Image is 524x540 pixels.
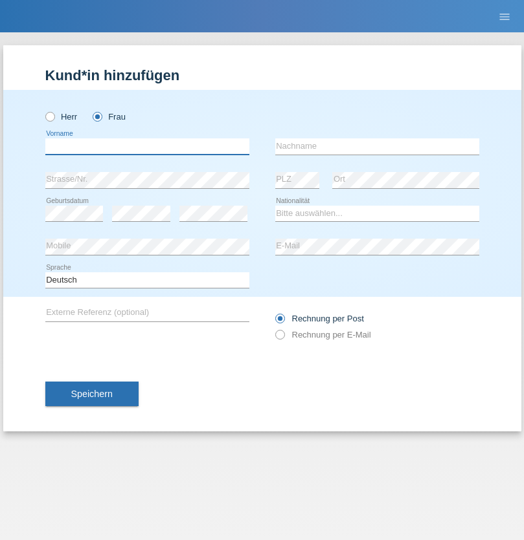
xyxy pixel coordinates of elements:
h1: Kund*in hinzufügen [45,67,479,83]
input: Frau [93,112,101,120]
input: Rechnung per E-Mail [275,330,284,346]
input: Herr [45,112,54,120]
i: menu [498,10,511,23]
input: Rechnung per Post [275,314,284,330]
button: Speichern [45,382,139,406]
label: Frau [93,112,126,122]
span: Speichern [71,389,113,399]
label: Rechnung per Post [275,314,364,323]
label: Herr [45,112,78,122]
label: Rechnung per E-Mail [275,330,371,340]
a: menu [492,12,518,20]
